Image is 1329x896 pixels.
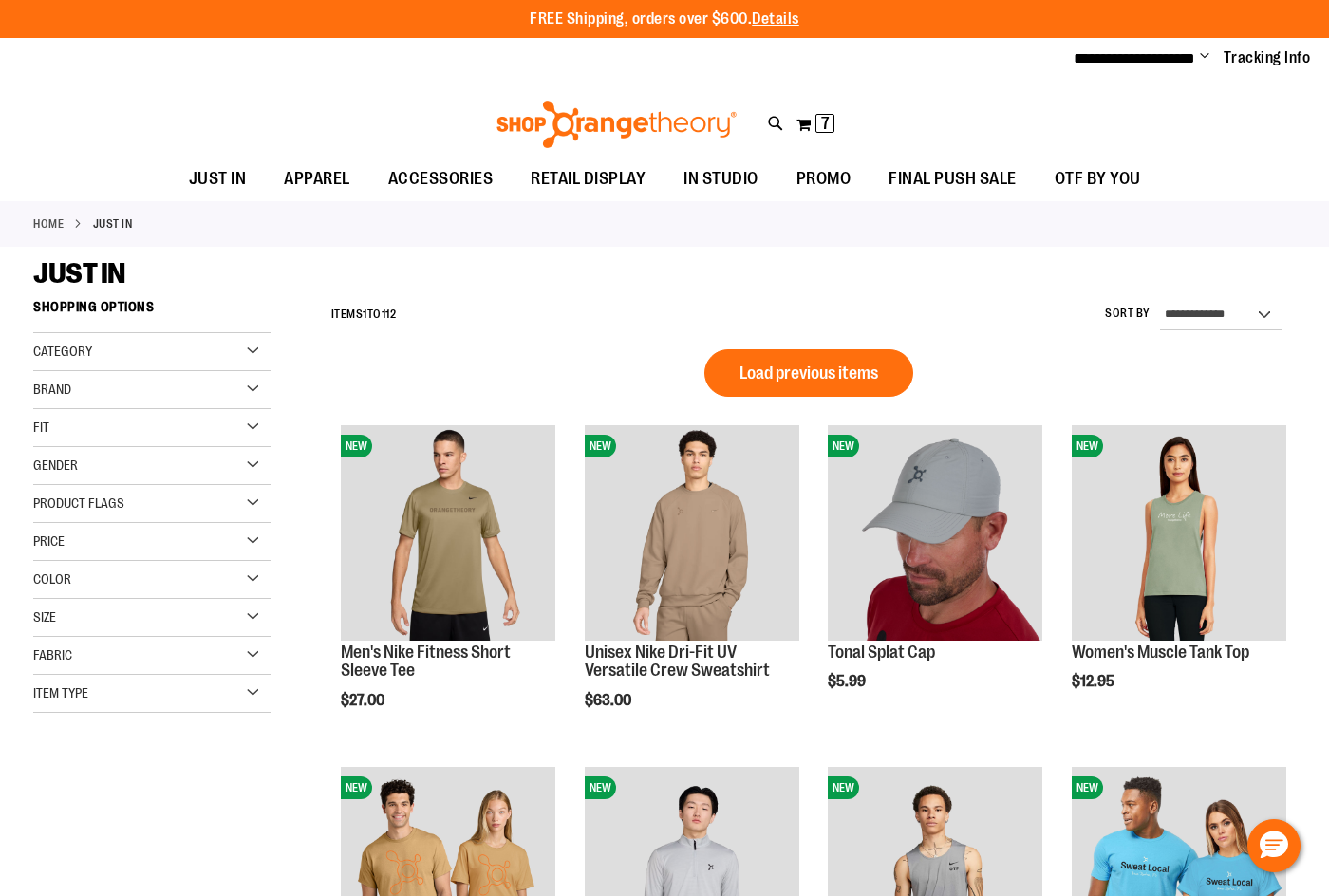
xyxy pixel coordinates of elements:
span: NEW [1072,435,1103,457]
span: Load previous items [739,364,878,383]
span: RETAIL DISPLAY [531,158,646,200]
a: ACCESSORIES [369,158,513,201]
span: Gender [33,457,78,473]
span: Price [33,533,65,549]
a: Tonal Splat Cap [828,643,935,662]
span: NEW [828,435,859,457]
button: Load previous items [704,349,913,397]
a: JUST IN [170,158,266,200]
a: PROMO [777,158,870,201]
img: Product image for Grey Tonal Splat Cap [828,425,1042,640]
span: IN STUDIO [683,158,758,200]
span: Size [33,609,56,625]
span: Color [33,571,71,587]
div: product [331,416,565,757]
div: product [575,416,809,757]
span: 112 [382,308,397,321]
div: product [1062,416,1296,738]
a: OTF BY YOU [1036,158,1160,201]
a: Unisex Nike Dri-Fit UV Versatile Crew SweatshirtNEW [585,425,799,643]
span: Product Flags [33,495,124,511]
a: IN STUDIO [664,158,777,201]
span: NEW [341,776,372,799]
img: Unisex Nike Dri-Fit UV Versatile Crew Sweatshirt [585,425,799,640]
a: Men's Nike Fitness Short Sleeve Tee [341,643,511,681]
span: NEW [828,776,859,799]
span: Brand [33,382,71,397]
label: Sort By [1105,306,1151,322]
span: $63.00 [585,692,634,709]
span: JUST IN [33,257,125,289]
span: Fit [33,420,49,435]
img: Women's Muscle Tank Top [1072,425,1286,640]
span: 7 [821,114,830,133]
span: NEW [585,776,616,799]
span: JUST IN [189,158,247,200]
a: Unisex Nike Dri-Fit UV Versatile Crew Sweatshirt [585,643,770,681]
a: Men's Nike Fitness Short Sleeve TeeNEW [341,425,555,643]
span: FINAL PUSH SALE [889,158,1017,200]
span: $12.95 [1072,673,1117,690]
span: Category [33,344,92,359]
strong: JUST IN [93,215,133,233]
div: product [818,416,1052,738]
span: Item Type [33,685,88,700]
button: Hello, have a question? Let’s chat. [1247,819,1301,872]
a: Details [752,10,799,28]
a: Home [33,215,64,233]
span: ACCESSORIES [388,158,494,200]
span: OTF BY YOU [1055,158,1141,200]
span: PROMO [796,158,852,200]
span: 1 [363,308,367,321]
span: NEW [341,435,372,457]
a: Product image for Grey Tonal Splat CapNEW [828,425,1042,643]
span: $5.99 [828,673,869,690]
span: APPAREL [284,158,350,200]
img: Men's Nike Fitness Short Sleeve Tee [341,425,555,640]
span: NEW [585,435,616,457]
p: FREE Shipping, orders over $600. [530,9,799,30]
a: FINAL PUSH SALE [870,158,1036,201]
span: $27.00 [341,692,387,709]
img: Shop Orangetheory [494,101,739,148]
strong: Shopping Options [33,290,271,333]
h2: Items to [331,300,397,329]
button: Account menu [1200,48,1209,67]
a: Women's Muscle Tank Top [1072,643,1249,662]
a: APPAREL [265,158,369,201]
a: Tracking Info [1224,47,1311,68]
a: RETAIL DISPLAY [512,158,664,201]
span: Fabric [33,647,72,663]
span: NEW [1072,776,1103,799]
a: Women's Muscle Tank TopNEW [1072,425,1286,643]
